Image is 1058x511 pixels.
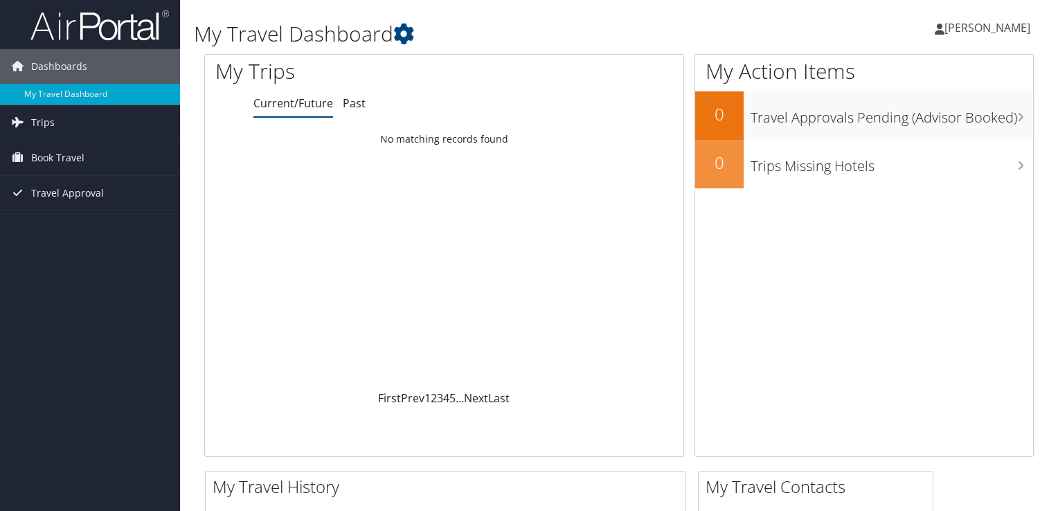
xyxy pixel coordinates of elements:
[378,391,401,406] a: First
[343,96,366,111] a: Past
[695,140,1033,188] a: 0Trips Missing Hotels
[194,19,761,48] h1: My Travel Dashboard
[215,57,474,86] h1: My Trips
[695,102,744,126] h2: 0
[431,391,437,406] a: 2
[456,391,464,406] span: …
[253,96,333,111] a: Current/Future
[464,391,488,406] a: Next
[944,20,1030,35] span: [PERSON_NAME]
[449,391,456,406] a: 5
[30,9,169,42] img: airportal-logo.png
[488,391,510,406] a: Last
[31,49,87,84] span: Dashboards
[213,475,685,499] h2: My Travel History
[695,91,1033,140] a: 0Travel Approvals Pending (Advisor Booked)
[935,7,1044,48] a: [PERSON_NAME]
[401,391,424,406] a: Prev
[751,101,1033,127] h3: Travel Approvals Pending (Advisor Booked)
[695,151,744,174] h2: 0
[31,105,55,140] span: Trips
[695,57,1033,86] h1: My Action Items
[443,391,449,406] a: 4
[31,176,104,210] span: Travel Approval
[751,150,1033,176] h3: Trips Missing Hotels
[437,391,443,406] a: 3
[706,475,933,499] h2: My Travel Contacts
[205,127,683,152] td: No matching records found
[424,391,431,406] a: 1
[31,141,84,175] span: Book Travel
